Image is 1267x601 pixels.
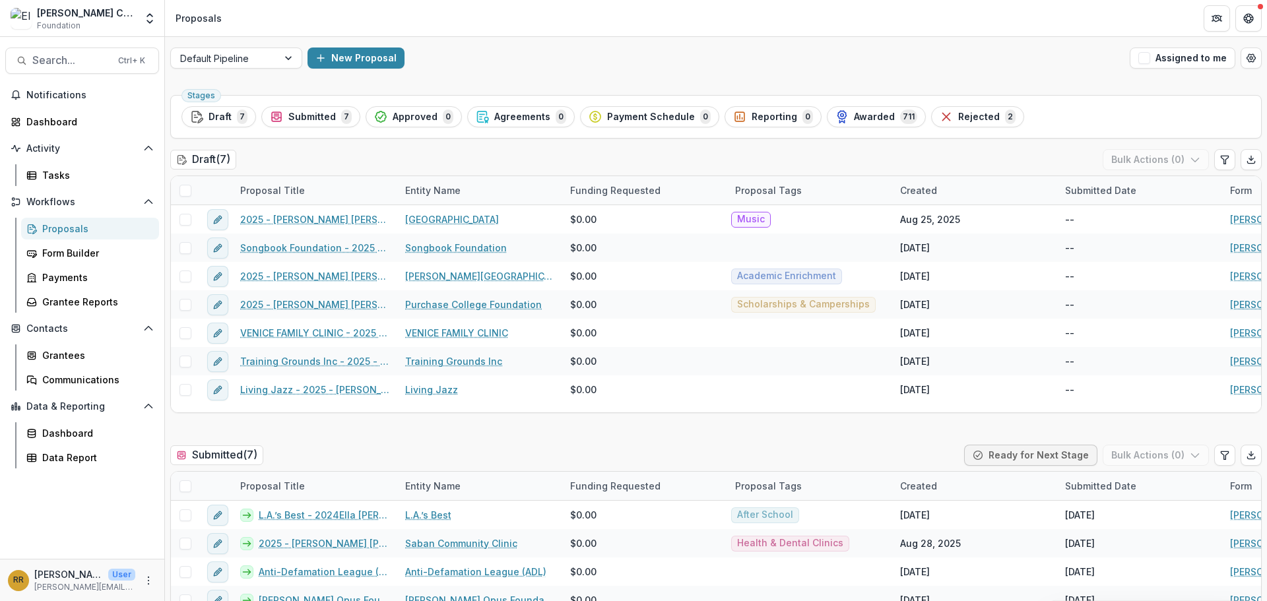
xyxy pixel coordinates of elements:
[21,291,159,313] a: Grantee Reports
[21,369,159,391] a: Communications
[259,508,389,522] a: L.A.’s Best - 2024Ella [PERSON_NAME] Form
[240,354,389,368] a: Training Grounds Inc - 2025 - [PERSON_NAME] [PERSON_NAME] Form
[26,115,148,129] div: Dashboard
[405,269,554,283] a: [PERSON_NAME][GEOGRAPHIC_DATA] Inc
[405,326,508,340] a: VENICE FAMILY CLINIC
[1057,183,1144,197] div: Submitted Date
[181,106,256,127] button: Draft7
[26,197,138,208] span: Workflows
[207,505,228,526] button: edit
[26,401,138,412] span: Data & Reporting
[187,91,215,100] span: Stages
[405,241,507,255] a: Songbook Foundation
[1130,47,1235,69] button: Assigned to me
[727,176,892,205] div: Proposal Tags
[21,218,159,239] a: Proposals
[240,269,389,283] a: 2025 - [PERSON_NAME] [PERSON_NAME] Form
[259,565,389,579] a: Anti-Defamation League (ADL) - 2025 - [PERSON_NAME] [PERSON_NAME] Form
[827,106,926,127] button: Awarded711
[900,508,930,522] div: [DATE]
[405,298,542,311] a: Purchase College Foundation
[5,318,159,339] button: Open Contacts
[5,191,159,212] button: Open Workflows
[207,237,228,259] button: edit
[900,536,961,550] div: Aug 28, 2025
[240,212,389,226] a: 2025 - [PERSON_NAME] [PERSON_NAME] Form
[26,323,138,334] span: Contacts
[562,472,727,500] div: Funding Requested
[580,106,719,127] button: Payment Schedule0
[1057,472,1222,500] div: Submitted Date
[240,383,389,396] a: Living Jazz - 2025 - [PERSON_NAME] [PERSON_NAME] Form
[570,326,597,340] span: $0.00
[727,472,892,500] div: Proposal Tags
[570,269,597,283] span: $0.00
[1065,212,1074,226] div: --
[562,176,727,205] div: Funding Requested
[562,183,668,197] div: Funding Requested
[892,183,945,197] div: Created
[108,569,135,581] p: User
[1057,479,1144,493] div: Submitted Date
[1222,479,1260,493] div: Form
[1065,354,1074,368] div: --
[1065,508,1095,522] div: [DATE]
[570,354,597,368] span: $0.00
[176,11,222,25] div: Proposals
[405,383,458,396] a: Living Jazz
[141,5,159,32] button: Open entity switcher
[900,269,930,283] div: [DATE]
[570,241,597,255] span: $0.00
[34,581,135,593] p: [PERSON_NAME][EMAIL_ADDRESS][DOMAIN_NAME]
[26,90,154,101] span: Notifications
[207,561,228,583] button: edit
[1065,269,1074,283] div: --
[115,53,148,68] div: Ctrl + K
[42,270,148,284] div: Payments
[21,242,159,264] a: Form Builder
[5,84,159,106] button: Notifications
[752,111,797,123] span: Reporting
[42,222,148,236] div: Proposals
[562,479,668,493] div: Funding Requested
[570,298,597,311] span: $0.00
[1065,326,1074,340] div: --
[207,209,228,230] button: edit
[232,472,397,500] div: Proposal Title
[240,241,389,255] a: Songbook Foundation - 2025 - [PERSON_NAME] [PERSON_NAME] Form
[1241,445,1262,466] button: Export table data
[42,348,148,362] div: Grantees
[892,472,1057,500] div: Created
[405,354,502,368] a: Training Grounds Inc
[170,9,227,28] nav: breadcrumb
[207,323,228,344] button: edit
[1214,149,1235,170] button: Edit table settings
[207,294,228,315] button: edit
[570,212,597,226] span: $0.00
[892,176,1057,205] div: Created
[405,212,499,226] a: [GEOGRAPHIC_DATA]
[900,383,930,396] div: [DATE]
[570,383,597,396] span: $0.00
[900,110,917,124] span: 711
[13,576,24,585] div: Randal Rosman
[209,111,232,123] span: Draft
[900,565,930,579] div: [DATE]
[5,111,159,133] a: Dashboard
[11,8,32,29] img: Ella Fitzgerald Charitable Foundation
[237,110,247,124] span: 7
[570,565,597,579] span: $0.00
[1103,445,1209,466] button: Bulk Actions (0)
[556,110,566,124] span: 0
[397,472,562,500] div: Entity Name
[1057,176,1222,205] div: Submitted Date
[570,508,597,522] span: $0.00
[900,298,930,311] div: [DATE]
[900,241,930,255] div: [DATE]
[240,326,389,340] a: VENICE FAMILY CLINIC - 2025 - [PERSON_NAME] [PERSON_NAME] Form
[397,176,562,205] div: Entity Name
[964,445,1097,466] button: Ready for Next Stage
